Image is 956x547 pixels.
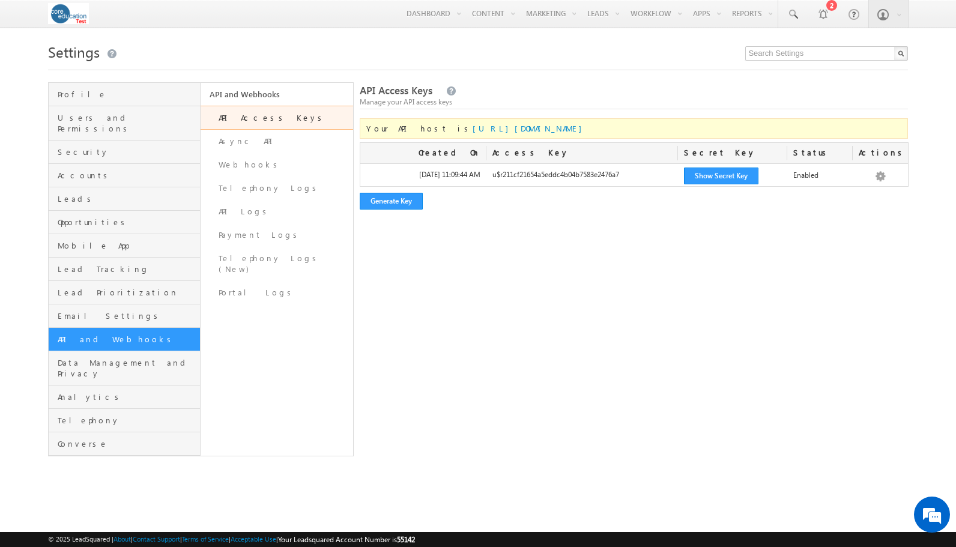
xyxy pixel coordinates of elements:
div: [DATE] 11:09:44 AM [360,169,486,186]
a: Email Settings [49,304,201,328]
span: © 2025 LeadSquared | | | | | [48,534,415,545]
div: Access Key [486,143,678,163]
span: API and Webhooks [58,334,198,345]
span: Users and Permissions [58,112,198,134]
a: Accounts [49,164,201,187]
span: Converse [58,438,198,449]
a: Terms of Service [182,535,229,543]
a: Data Management and Privacy [49,351,201,385]
div: Status [787,143,853,163]
a: Contact Support [133,535,180,543]
span: Profile [58,89,198,100]
span: Email Settings [58,310,198,321]
a: Profile [49,83,201,106]
a: API Access Keys [201,106,353,130]
a: [URL][DOMAIN_NAME] [473,123,588,133]
a: API and Webhooks [201,83,353,106]
a: Payment Logs [201,223,353,247]
a: About [113,535,131,543]
div: Manage your API access keys [360,97,908,107]
input: Search Settings [745,46,908,61]
span: Telephony [58,415,198,426]
span: Accounts [58,170,198,181]
a: Telephony Logs (New) [201,247,353,281]
span: API Access Keys [360,83,432,97]
a: Telephony [49,409,201,432]
a: Telephony Logs [201,177,353,200]
span: Data Management and Privacy [58,357,198,379]
a: Security [49,141,201,164]
a: API Logs [201,200,353,223]
div: Created On [360,143,486,163]
div: u$r211cf21654a5eddc4b04b7583e2476a7 [486,169,678,186]
a: Webhooks [201,153,353,177]
a: Lead Tracking [49,258,201,281]
div: Enabled [787,169,853,186]
span: Analytics [58,391,198,402]
a: Portal Logs [201,281,353,304]
a: Converse [49,432,201,456]
a: Opportunities [49,211,201,234]
a: Users and Permissions [49,106,201,141]
span: Opportunities [58,217,198,228]
span: Your Leadsquared Account Number is [278,535,415,544]
a: Leads [49,187,201,211]
a: Analytics [49,385,201,409]
a: API and Webhooks [49,328,201,351]
span: Settings [48,42,100,61]
a: Acceptable Use [231,535,276,543]
a: Async API [201,130,353,153]
span: Your API host is [366,123,588,133]
span: 55142 [397,535,415,544]
img: Custom Logo [48,3,89,24]
button: Show Secret Key [684,168,758,184]
span: Lead Prioritization [58,287,198,298]
span: Leads [58,193,198,204]
span: Security [58,147,198,157]
a: Lead Prioritization [49,281,201,304]
span: Mobile App [58,240,198,251]
div: Actions [853,143,907,163]
span: Lead Tracking [58,264,198,274]
a: Mobile App [49,234,201,258]
button: Generate Key [360,193,423,210]
div: Secret Key [678,143,787,163]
